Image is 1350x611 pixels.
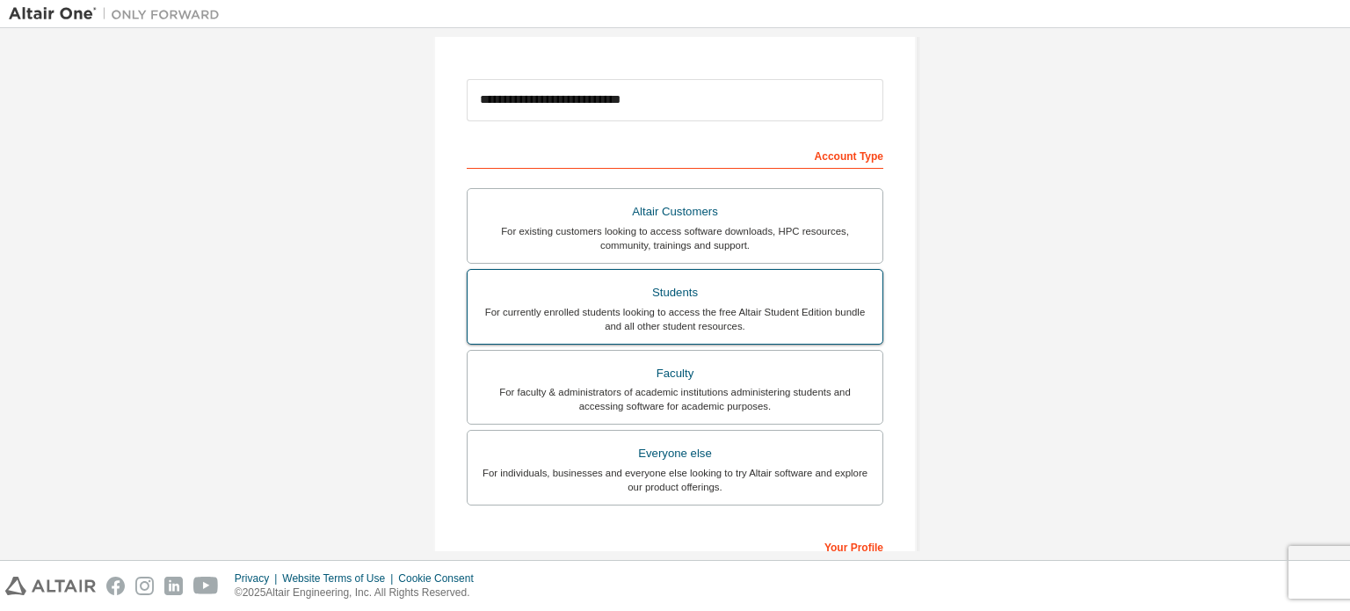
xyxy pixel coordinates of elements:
[478,305,872,333] div: For currently enrolled students looking to access the free Altair Student Edition bundle and all ...
[478,385,872,413] div: For faculty & administrators of academic institutions administering students and accessing softwa...
[467,532,883,560] div: Your Profile
[478,200,872,224] div: Altair Customers
[478,224,872,252] div: For existing customers looking to access software downloads, HPC resources, community, trainings ...
[478,441,872,466] div: Everyone else
[467,141,883,169] div: Account Type
[398,571,483,586] div: Cookie Consent
[478,280,872,305] div: Students
[135,577,154,595] img: instagram.svg
[164,577,183,595] img: linkedin.svg
[478,361,872,386] div: Faculty
[193,577,219,595] img: youtube.svg
[9,5,229,23] img: Altair One
[235,571,282,586] div: Privacy
[282,571,398,586] div: Website Terms of Use
[106,577,125,595] img: facebook.svg
[478,466,872,494] div: For individuals, businesses and everyone else looking to try Altair software and explore our prod...
[235,586,484,600] p: © 2025 Altair Engineering, Inc. All Rights Reserved.
[5,577,96,595] img: altair_logo.svg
